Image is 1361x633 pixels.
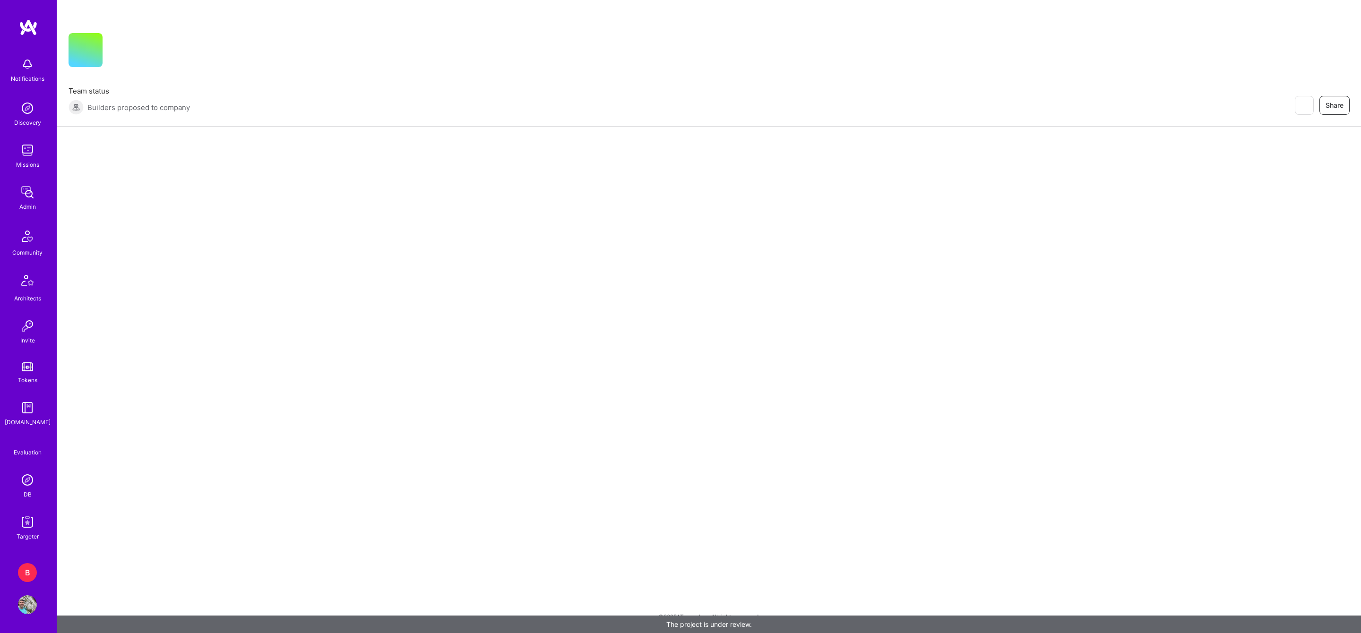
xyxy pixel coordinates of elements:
[5,417,51,427] div: [DOMAIN_NAME]
[18,141,37,160] img: teamwork
[16,160,39,170] div: Missions
[14,293,41,303] div: Architects
[16,225,39,248] img: Community
[69,86,190,96] span: Team status
[114,48,121,56] i: icon CompanyGray
[16,563,39,582] a: B
[87,103,190,112] span: Builders proposed to company
[18,375,37,385] div: Tokens
[1300,102,1308,109] i: icon EyeClosed
[18,595,37,614] img: User Avatar
[57,616,1361,633] div: The project is under review.
[24,440,31,447] i: icon SelectionTeam
[16,595,39,614] a: User Avatar
[14,118,41,128] div: Discovery
[18,55,37,74] img: bell
[24,489,32,499] div: DB
[1319,96,1350,115] button: Share
[17,531,39,541] div: Targeter
[18,398,37,417] img: guide book
[18,183,37,202] img: admin teamwork
[18,470,37,489] img: Admin Search
[14,447,42,457] div: Evaluation
[22,362,33,371] img: tokens
[18,316,37,335] img: Invite
[19,202,36,212] div: Admin
[16,271,39,293] img: Architects
[12,248,43,257] div: Community
[20,335,35,345] div: Invite
[19,19,38,36] img: logo
[69,100,84,115] img: Builders proposed to company
[18,99,37,118] img: discovery
[11,74,44,84] div: Notifications
[18,513,37,531] img: Skill Targeter
[18,563,37,582] div: B
[1326,101,1344,110] span: Share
